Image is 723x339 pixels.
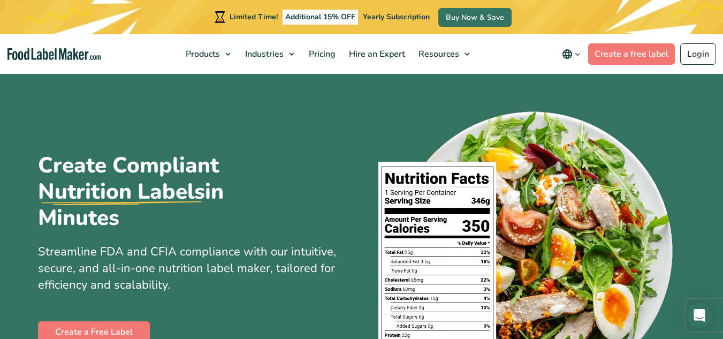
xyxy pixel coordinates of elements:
[680,43,716,65] a: Login
[438,8,512,27] a: Buy Now & Save
[588,43,675,65] a: Create a free label
[38,244,336,293] span: Streamline FDA and CFIA compliance with our intuitive, secure, and all-in-one nutrition label mak...
[346,48,406,60] span: Hire an Expert
[412,34,475,74] a: Resources
[179,34,236,74] a: Products
[230,12,278,22] span: Limited Time!
[415,48,460,60] span: Resources
[38,179,205,205] u: Nutrition Labels
[38,153,295,231] h1: Create Compliant in Minutes
[283,10,358,25] span: Additional 15% OFF
[343,34,409,74] a: Hire an Expert
[182,48,221,60] span: Products
[306,48,337,60] span: Pricing
[239,34,300,74] a: Industries
[242,48,285,60] span: Industries
[687,303,712,328] div: Open Intercom Messenger
[363,12,430,22] span: Yearly Subscription
[302,34,340,74] a: Pricing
